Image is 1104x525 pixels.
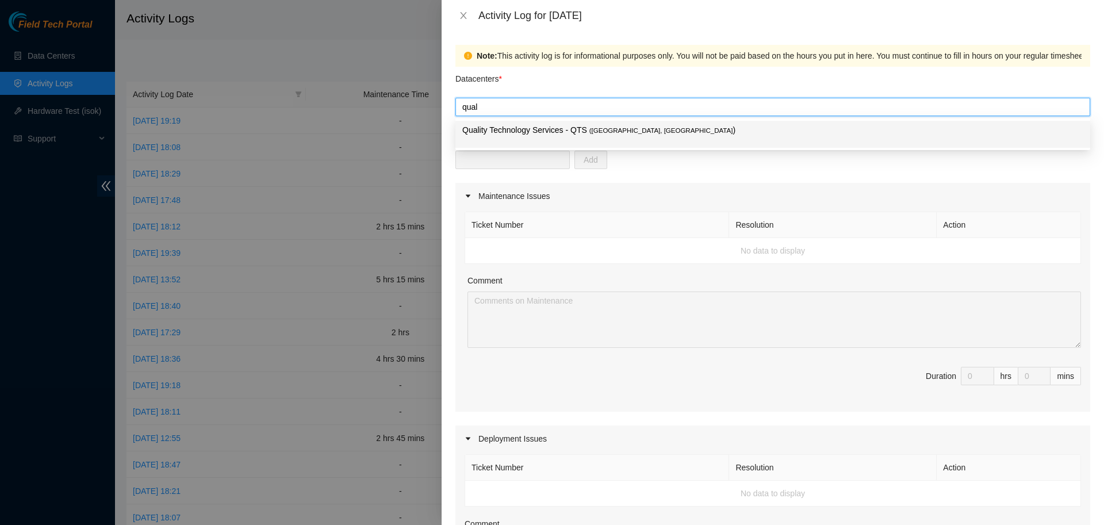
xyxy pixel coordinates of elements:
div: mins [1051,367,1081,385]
span: caret-right [465,435,471,442]
p: Quality Technology Services - QTS ) [462,124,1083,137]
th: Resolution [729,212,937,238]
td: No data to display [465,238,1081,264]
span: caret-right [465,193,471,200]
button: Add [574,151,607,169]
label: Comment [467,274,503,287]
th: Resolution [729,455,937,481]
th: Action [937,212,1081,238]
textarea: Comment [467,292,1081,348]
p: Datacenters [455,67,502,85]
div: Duration [926,370,956,382]
div: Activity Log for [DATE] [478,9,1090,22]
span: close [459,11,468,20]
span: ( [GEOGRAPHIC_DATA], [GEOGRAPHIC_DATA] [589,127,733,134]
th: Ticket Number [465,212,729,238]
button: Close [455,10,471,21]
div: hrs [994,367,1018,385]
span: exclamation-circle [464,52,472,60]
th: Ticket Number [465,455,729,481]
div: Maintenance Issues [455,183,1090,209]
div: Deployment Issues [455,426,1090,452]
strong: Note: [477,49,497,62]
th: Action [937,455,1081,481]
td: No data to display [465,481,1081,507]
